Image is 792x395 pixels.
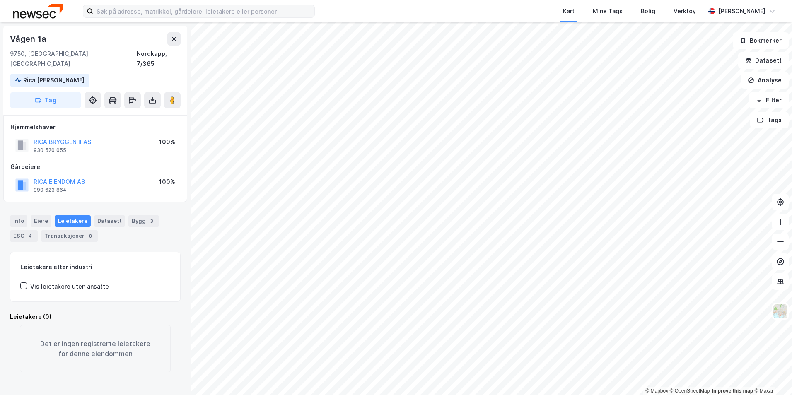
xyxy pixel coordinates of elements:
[34,187,67,193] div: 990 623 864
[159,137,175,147] div: 100%
[741,72,789,89] button: Analyse
[10,215,27,227] div: Info
[94,215,125,227] div: Datasett
[55,215,91,227] div: Leietakere
[750,112,789,128] button: Tags
[10,312,181,322] div: Leietakere (0)
[86,232,94,240] div: 8
[10,92,81,108] button: Tag
[128,215,159,227] div: Bygg
[674,6,696,16] div: Verktøy
[738,52,789,69] button: Datasett
[30,282,109,291] div: Vis leietakere uten ansatte
[10,32,48,46] div: Vågen 1a
[749,92,789,108] button: Filter
[147,217,156,225] div: 3
[751,355,792,395] div: Kontrollprogram for chat
[773,303,788,319] img: Z
[137,49,181,69] div: Nordkapp, 7/365
[670,388,710,394] a: OpenStreetMap
[26,232,34,240] div: 4
[34,147,66,154] div: 930 520 055
[31,215,51,227] div: Eiere
[10,49,137,69] div: 9750, [GEOGRAPHIC_DATA], [GEOGRAPHIC_DATA]
[23,75,85,85] div: Rica [PERSON_NAME]
[563,6,575,16] div: Kart
[751,355,792,395] iframe: Chat Widget
[159,177,175,187] div: 100%
[10,122,180,132] div: Hjemmelshaver
[13,4,63,18] img: newsec-logo.f6e21ccffca1b3a03d2d.png
[641,6,655,16] div: Bolig
[20,262,170,272] div: Leietakere etter industri
[10,230,38,242] div: ESG
[593,6,623,16] div: Mine Tags
[41,230,98,242] div: Transaksjoner
[93,5,314,17] input: Søk på adresse, matrikkel, gårdeiere, leietakere eller personer
[718,6,765,16] div: [PERSON_NAME]
[20,325,171,372] div: Det er ingen registrerte leietakere for denne eiendommen
[733,32,789,49] button: Bokmerker
[645,388,668,394] a: Mapbox
[712,388,753,394] a: Improve this map
[10,162,180,172] div: Gårdeiere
